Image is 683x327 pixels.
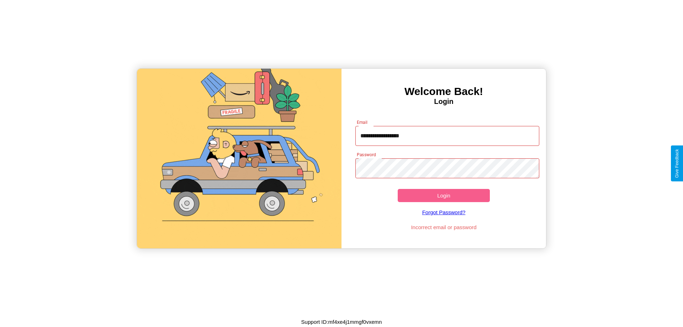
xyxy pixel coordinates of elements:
a: Forgot Password? [352,202,536,222]
p: Incorrect email or password [352,222,536,232]
h4: Login [341,97,546,106]
label: Email [357,119,368,125]
div: Give Feedback [674,149,679,178]
label: Password [357,152,376,158]
h3: Welcome Back! [341,85,546,97]
button: Login [398,189,490,202]
p: Support ID: mf4xe4j1mmgf0vxemn [301,317,382,327]
img: gif [137,69,341,248]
